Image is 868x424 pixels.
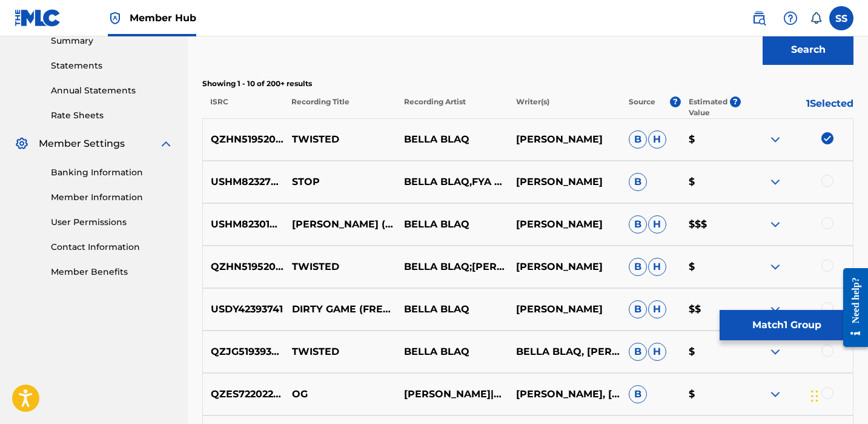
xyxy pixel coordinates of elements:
img: expand [768,387,783,402]
img: search [752,11,766,25]
p: Source [629,96,655,118]
a: Rate Sheets [51,109,173,122]
a: Statements [51,59,173,72]
span: H [648,215,666,234]
p: [PERSON_NAME] [508,132,620,147]
p: Writer(s) [508,96,621,118]
p: Recording Artist [396,96,508,118]
p: $ [681,387,741,402]
p: STOP [284,175,396,189]
p: Showing 1 - 10 of 200+ results [202,78,853,89]
a: User Permissions [51,216,173,229]
p: QZHN51952095 [203,132,284,147]
p: USHM82327853 [203,175,284,189]
p: [PERSON_NAME] (LIVE) [284,217,396,232]
a: Banking Information [51,166,173,179]
span: ? [730,96,741,107]
span: H [648,258,666,276]
p: DIRTY GAME (FREESTYLE) [284,302,396,317]
img: deselect [821,132,833,144]
p: ISRC [202,96,283,118]
img: help [783,11,798,25]
span: B [629,300,647,318]
span: B [629,173,647,191]
span: H [648,130,666,149]
img: expand [768,302,783,317]
div: Drag [811,378,818,414]
img: expand [768,260,783,274]
p: TWISTED [284,132,396,147]
p: QZHN51952095 [203,260,284,274]
p: [PERSON_NAME] [508,302,620,317]
span: Member Hub [130,11,196,25]
button: Search [763,35,853,65]
p: TWISTED [284,260,396,274]
img: MLC Logo [15,9,61,27]
span: B [629,130,647,149]
p: QZES72202266 [203,387,284,402]
a: Contact Information [51,241,173,254]
p: USDY42393741 [203,302,284,317]
p: BELLA BLAQ;[PERSON_NAME];OCTOGANG 65;[PERSON_NAME];[PERSON_NAME] [396,260,508,274]
p: $ [681,175,741,189]
span: B [629,215,647,234]
span: B [629,258,647,276]
img: expand [768,345,783,359]
img: expand [159,136,173,151]
div: User Menu [829,6,853,30]
p: 1 Selected [741,96,853,118]
p: $ [681,132,741,147]
div: Help [778,6,803,30]
span: Member Settings [39,136,125,151]
p: Recording Title [283,96,396,118]
p: $$ [681,302,741,317]
p: $$$ [681,217,741,232]
p: [PERSON_NAME] [508,260,620,274]
p: BELLA BLAQ [396,345,508,359]
p: $ [681,260,741,274]
span: B [629,343,647,361]
a: Public Search [747,6,771,30]
p: [PERSON_NAME] [508,175,620,189]
p: [PERSON_NAME]|RICH RULER [396,387,508,402]
p: TWISTED [284,345,396,359]
p: QZJG51939354 [203,345,284,359]
p: [PERSON_NAME], [PERSON_NAME] [508,387,620,402]
p: BELLA BLAQ, [PERSON_NAME] [508,345,620,359]
p: BELLA BLAQ,FYA MAN [396,175,508,189]
iframe: Chat Widget [807,366,868,424]
img: Top Rightsholder [108,11,122,25]
p: BELLA BLAQ [396,302,508,317]
p: $ [681,345,741,359]
a: Annual Statements [51,84,173,97]
p: Estimated Value [689,96,730,118]
p: BELLA BLAQ [396,132,508,147]
span: ? [670,96,681,107]
p: USHM82301019 [203,217,284,232]
span: B [629,385,647,403]
img: expand [768,175,783,189]
a: Member Benefits [51,266,173,278]
img: expand [768,217,783,232]
iframe: Resource Center [834,256,868,360]
p: BELLA BLAQ [396,217,508,232]
span: H [648,343,666,361]
p: [PERSON_NAME] [508,217,620,232]
span: H [648,300,666,318]
div: Notifications [810,12,822,24]
img: expand [768,132,783,147]
a: Summary [51,35,173,47]
button: Match1 Group [720,310,853,340]
p: OG [284,387,396,402]
img: Member Settings [15,136,29,151]
a: Member Information [51,191,173,204]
